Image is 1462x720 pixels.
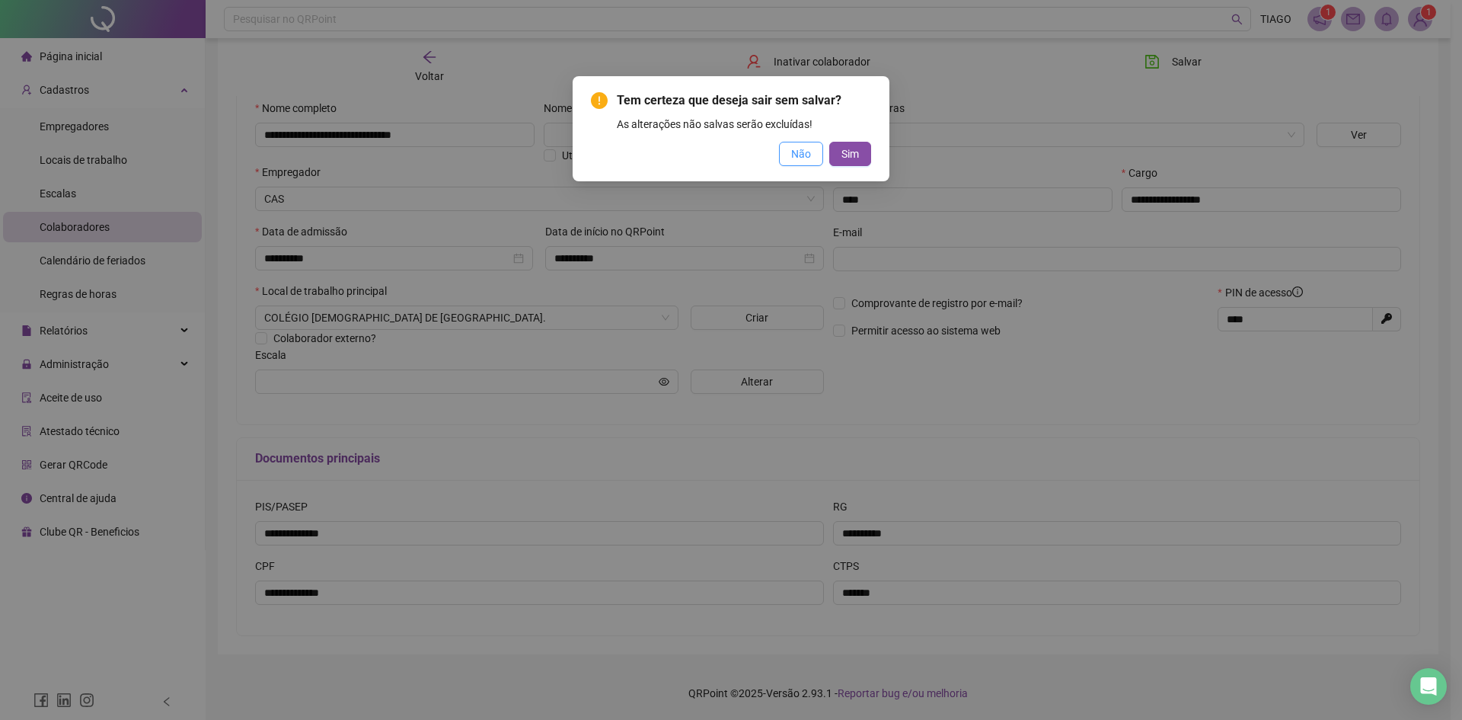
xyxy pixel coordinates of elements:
[591,92,608,109] span: exclamation-circle
[617,93,841,107] span: Tem certeza que deseja sair sem salvar?
[829,142,871,166] button: Sim
[791,146,811,162] span: Não
[1410,668,1447,705] div: Open Intercom Messenger
[617,118,812,130] span: As alterações não salvas serão excluídas!
[779,142,823,166] button: Não
[841,146,859,162] span: Sim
